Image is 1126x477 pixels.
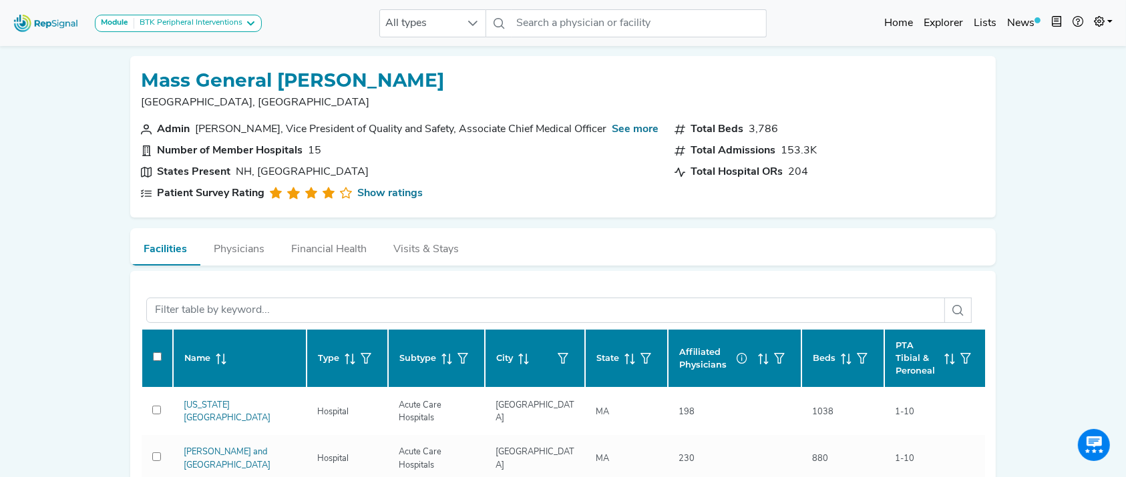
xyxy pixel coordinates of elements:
div: 204 [788,164,808,180]
button: Financial Health [278,228,380,264]
a: Home [879,10,918,37]
div: 1-10 [887,452,922,465]
div: Total Admissions [691,143,775,159]
a: [PERSON_NAME] and [GEOGRAPHIC_DATA] [184,448,270,469]
div: 3,786 [749,121,778,137]
div: 153.3K [781,143,817,159]
button: Physicians [200,228,278,264]
span: Subtype [399,352,436,364]
a: News [1002,10,1046,37]
div: 880 [804,452,836,465]
p: [GEOGRAPHIC_DATA], [GEOGRAPHIC_DATA] [141,95,985,111]
div: BTK Peripheral Interventions [134,18,242,29]
span: Type [318,352,339,364]
button: Facilities [130,228,200,266]
a: Explorer [918,10,968,37]
div: NH, [GEOGRAPHIC_DATA] [236,164,369,180]
span: Name [184,352,210,364]
div: [GEOGRAPHIC_DATA] [488,399,582,424]
div: Acute Care Hospitals [391,446,482,471]
span: City [496,352,513,364]
div: Hospital [309,406,357,418]
button: Intel Book [1046,10,1067,37]
span: Aalok Agarwala, Vice President of Quality and Safety, Associate Chief Medical Officer [195,121,606,137]
button: Visits & Stays [380,228,472,264]
span: PTA Tibial & Peroneal [896,339,939,378]
div: Acute Care Hospitals [391,399,482,424]
span: State [596,352,619,364]
a: Lists [968,10,1002,37]
input: Filter table by keyword... [146,298,945,323]
span: Beds [813,352,835,364]
a: Show ratings [357,185,423,201]
div: MA [588,452,617,465]
div: Hospital [309,452,357,465]
a: See more [612,121,659,137]
div: Patient Survey Rating [157,185,264,201]
div: States Present [157,164,230,180]
div: 1-10 [887,406,922,418]
button: ModuleBTK Peripheral Interventions [95,15,262,32]
div: [GEOGRAPHIC_DATA] [488,446,582,471]
input: Search a physician or facility [512,9,767,37]
div: 230 [671,452,703,465]
span: Affiliated Physicians [679,346,753,371]
div: Total Beds [691,121,743,137]
div: 15 [308,143,321,159]
h1: Mass General [PERSON_NAME] [141,69,985,92]
div: 198 [671,406,703,418]
div: 1038 [804,406,841,418]
div: Number of Member Hospitals [157,143,303,159]
a: [US_STATE][GEOGRAPHIC_DATA] [184,401,270,422]
span: All types [380,10,460,37]
div: MA [588,406,617,418]
strong: Module [101,19,128,27]
div: Admin [157,121,190,137]
div: Total Hospital ORs [691,164,783,180]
